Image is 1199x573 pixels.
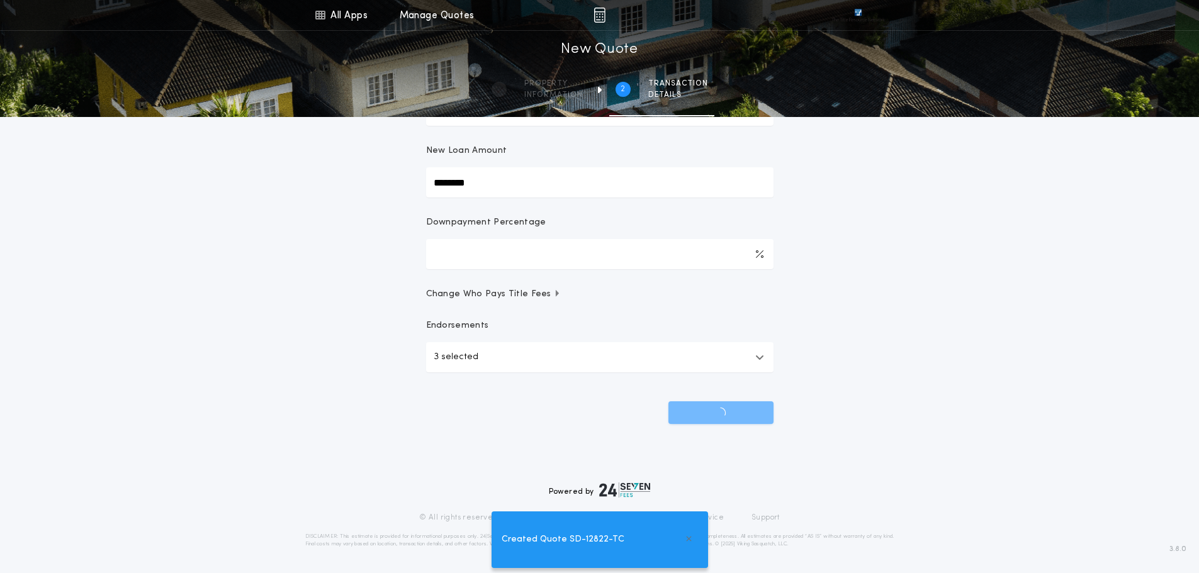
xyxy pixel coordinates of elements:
button: 3 selected [426,342,774,372]
h1: New Quote [561,40,638,60]
p: Endorsements [426,320,774,332]
div: Powered by [549,482,651,498]
span: Property [524,79,583,89]
h2: 2 [621,84,625,94]
input: Downpayment Percentage [426,239,774,269]
p: 3 selected [434,350,478,365]
p: New Loan Amount [426,145,507,157]
img: vs-icon [831,9,884,21]
span: Created Quote SD-12822-TC [502,533,624,547]
input: New Loan Amount [426,167,774,197]
p: Downpayment Percentage [426,216,546,229]
span: Transaction [648,79,708,89]
span: details [648,90,708,100]
span: information [524,90,583,100]
span: Change Who Pays Title Fees [426,288,561,301]
img: img [594,8,605,23]
button: Change Who Pays Title Fees [426,288,774,301]
img: logo [599,482,651,498]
